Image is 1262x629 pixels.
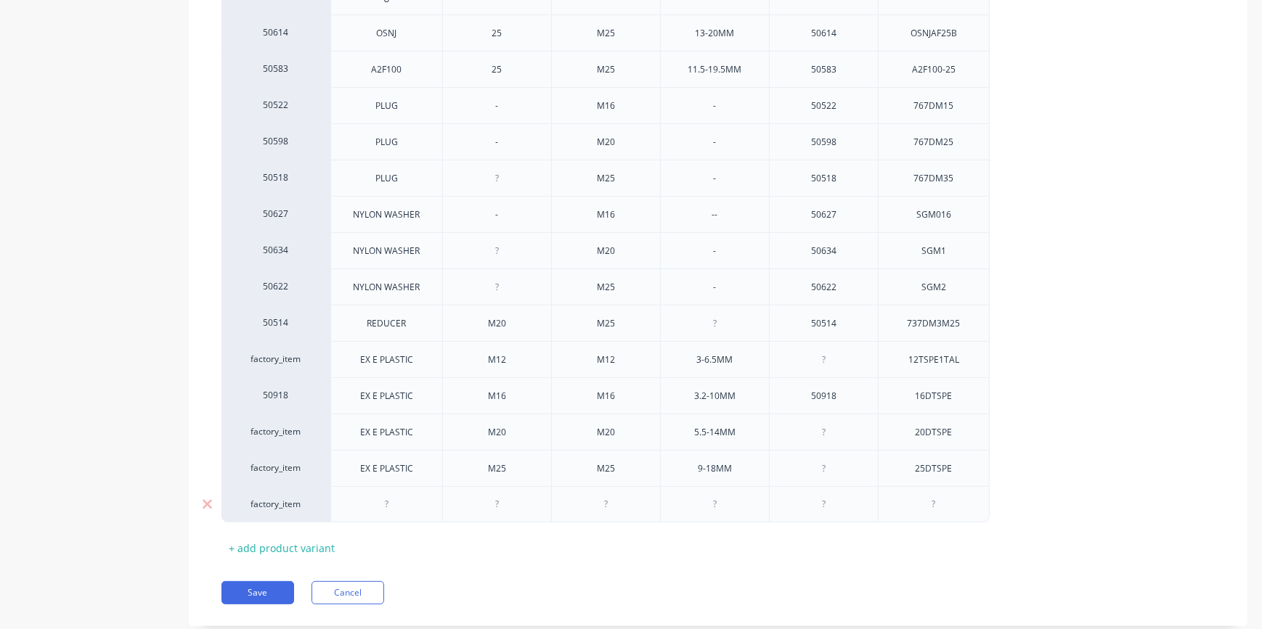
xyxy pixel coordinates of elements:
div: factory_item [236,425,316,438]
div: 767DM25 [897,133,970,152]
div: EX E PLASTIC [349,387,425,406]
div: M16 [570,205,643,224]
div: 50627 [788,205,860,224]
div: - [679,242,752,260]
div: 50622NYLON WASHERM25-50622SGM2 [221,268,990,305]
div: M16 [570,387,643,406]
div: M20 [570,133,643,152]
div: - [461,133,534,152]
div: - [679,278,752,297]
div: factory_itemEX E PLASTICM25M259-18MM25DTSPE [221,450,990,486]
div: 50634 [236,244,316,257]
div: 50598 [236,135,316,148]
div: factory_item [221,486,990,522]
div: 16DTSPE [897,387,970,406]
div: M25 [570,60,643,79]
div: M12 [461,350,534,369]
div: 737DM3M25 [896,314,972,333]
div: NYLON WASHER [342,205,432,224]
div: 9-18MM [679,459,752,478]
button: Cancel [312,581,384,604]
div: 50522PLUG-M16-50522767DM15 [221,87,990,123]
div: factory_item [236,353,316,366]
div: factory_item [236,498,316,511]
div: - [679,169,752,188]
div: M25 [570,169,643,188]
div: 50514 [236,316,316,329]
div: 50583 [236,62,316,75]
div: M16 [570,96,643,115]
div: OSNJAF25B [897,24,970,43]
div: EX E PLASTIC [349,350,425,369]
div: OSNJ [351,24,423,43]
div: 50598 [788,133,860,152]
div: 50918 [788,387,860,406]
div: PLUG [351,96,423,115]
div: 3.2-10MM [679,387,752,406]
div: 50518PLUGM25-50518767DM35 [221,160,990,196]
div: M20 [461,314,534,333]
div: NYLON WASHER [342,242,432,260]
div: 50583 [788,60,860,79]
div: 50518 [788,169,860,188]
div: 50583A2F10025M2511.5-19.5MM50583A2F100-25 [221,51,990,87]
div: 25 [461,24,534,43]
div: NYLON WASHER [342,278,432,297]
div: M12 [570,350,643,369]
div: -- [679,205,752,224]
div: 50522 [788,96,860,115]
div: 50614 [236,26,316,39]
div: M25 [570,314,643,333]
div: SGM016 [897,205,970,224]
div: 11.5-19.5MM [677,60,754,79]
div: M16 [461,387,534,406]
div: 20DTSPE [897,423,970,442]
div: 50622 [788,278,860,297]
div: 12TSPE1TAL [897,350,971,369]
div: 50514REDUCERM20M2550514737DM3M25 [221,305,990,341]
div: 50918 [236,389,316,402]
div: EX E PLASTIC [349,423,425,442]
div: + add product variant [221,537,342,559]
div: 50614OSNJ25M2513-20MM50614OSNJAF25B [221,15,990,51]
button: Save [221,581,294,604]
div: PLUG [351,169,423,188]
div: 50627NYLON WASHER-M16--50627SGM016 [221,196,990,232]
div: SGM1 [897,242,970,260]
div: 3-6.5MM [679,350,752,369]
div: A2F100 [351,60,423,79]
div: M25 [570,24,643,43]
div: 50634NYLON WASHERM20-50634SGM1 [221,232,990,268]
div: EX E PLASTIC [349,459,425,478]
div: 50622 [236,280,316,293]
div: M25 [570,278,643,297]
div: A2F100-25 [897,60,970,79]
div: 5.5-14MM [679,423,752,442]
div: factory_item [236,461,316,474]
div: 767DM15 [897,96,970,115]
div: factory_itemEX E PLASTICM12M123-6.5MM12TSPE1TAL [221,341,990,377]
div: 50627 [236,207,316,221]
div: 50518 [236,171,316,184]
div: - [461,96,534,115]
div: 50598PLUG-M20-50598767DM25 [221,123,990,160]
div: factory_itemEX E PLASTICM20M205.5-14MM20DTSPE [221,414,990,450]
div: SGM2 [897,278,970,297]
div: M20 [570,242,643,260]
div: M25 [461,459,534,478]
div: M25 [570,459,643,478]
div: M20 [461,423,534,442]
div: 50522 [236,99,316,112]
div: 50614 [788,24,860,43]
div: 25DTSPE [897,459,970,478]
div: - [679,133,752,152]
div: 50634 [788,242,860,260]
div: - [461,205,534,224]
div: PLUG [351,133,423,152]
div: REDUCER [351,314,423,333]
div: 50918EX E PLASTICM16M163.2-10MM5091816DTSPE [221,377,990,414]
div: 767DM35 [897,169,970,188]
div: M20 [570,423,643,442]
div: - [679,96,752,115]
div: 13-20MM [679,24,752,43]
